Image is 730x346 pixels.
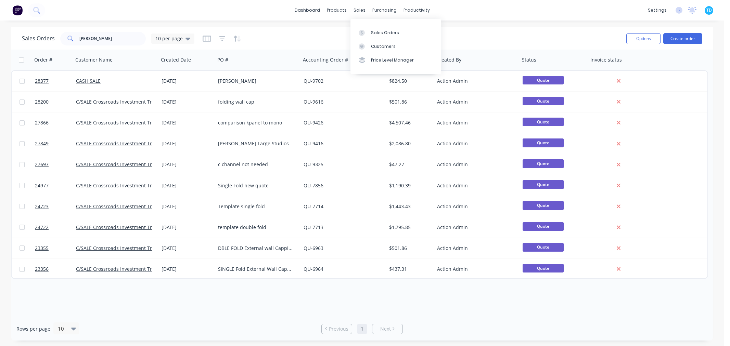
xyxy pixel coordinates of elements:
[437,98,513,105] div: Action Admin
[350,53,441,67] a: Price Level Manager
[626,33,661,44] button: Options
[389,182,430,189] div: $1,190.39
[389,140,430,147] div: $2,086.80
[162,161,213,168] div: [DATE]
[437,245,513,252] div: Action Admin
[371,57,414,63] div: Price Level Manager
[35,92,76,112] a: 28200
[218,245,294,252] div: DBLE FOLD External wall Capping
[323,5,350,15] div: products
[35,71,76,91] a: 28377
[35,238,76,258] a: 23355
[371,30,399,36] div: Sales Orders
[218,182,294,189] div: Single Fold new quote
[357,324,367,334] a: Page 1 is your current page
[162,224,213,231] div: [DATE]
[304,203,323,210] a: QU-7714
[76,98,247,105] a: C/SALE Crossroads Investment Trust T/A FOLDAHOME [GEOGRAPHIC_DATA]
[218,119,294,126] div: comparison kpanel to mono
[218,266,294,272] div: SINGLE Fold External Wall Capping
[76,182,247,189] a: C/SALE Crossroads Investment Trust T/A FOLDAHOME [GEOGRAPHIC_DATA]
[322,325,352,332] a: Previous page
[218,224,294,231] div: template double fold
[389,98,430,105] div: $501.86
[218,78,294,84] div: [PERSON_NAME]
[304,119,323,126] a: QU-9426
[162,98,213,105] div: [DATE]
[75,56,113,63] div: Customer Name
[76,266,247,272] a: C/SALE Crossroads Investment Trust T/A FOLDAHOME [GEOGRAPHIC_DATA]
[389,266,430,272] div: $437.31
[162,78,213,84] div: [DATE]
[12,5,23,15] img: Factory
[304,182,323,189] a: QU-7856
[76,203,247,210] a: C/SALE Crossroads Investment Trust T/A FOLDAHOME [GEOGRAPHIC_DATA]
[523,264,564,272] span: Quote
[162,182,213,189] div: [DATE]
[35,154,76,175] a: 27697
[369,5,400,15] div: purchasing
[523,76,564,84] span: Quote
[35,196,76,217] a: 24723
[304,78,323,84] a: QU-9702
[162,245,213,252] div: [DATE]
[523,159,564,168] span: Quote
[436,56,461,63] div: Created By
[218,203,294,210] div: Template single fold
[380,325,391,332] span: Next
[76,161,247,168] a: C/SALE Crossroads Investment Trust T/A FOLDAHOME [GEOGRAPHIC_DATA]
[35,175,76,196] a: 24977
[217,56,228,63] div: PO #
[162,140,213,147] div: [DATE]
[350,40,441,53] a: Customers
[161,56,191,63] div: Created Date
[350,26,441,39] a: Sales Orders
[523,180,564,189] span: Quote
[35,161,49,168] span: 27697
[350,5,369,15] div: sales
[437,161,513,168] div: Action Admin
[329,325,348,332] span: Previous
[162,266,213,272] div: [DATE]
[389,224,430,231] div: $1,795.85
[523,138,564,147] span: Quote
[35,98,49,105] span: 28200
[35,112,76,133] a: 27866
[389,245,430,252] div: $501.86
[706,7,712,13] span: TD
[400,5,433,15] div: productivity
[523,222,564,231] span: Quote
[155,35,183,42] span: 10 per page
[389,203,430,210] div: $1,443.43
[303,56,348,63] div: Accounting Order #
[371,43,396,50] div: Customers
[35,203,49,210] span: 24723
[218,140,294,147] div: [PERSON_NAME] Large Studios
[707,323,723,339] iframe: Intercom live chat
[437,182,513,189] div: Action Admin
[76,78,101,84] a: CASH SALE
[35,224,49,231] span: 24722
[319,324,406,334] ul: Pagination
[389,161,430,168] div: $47.27
[35,259,76,279] a: 23356
[663,33,702,44] button: Create order
[304,140,323,147] a: QU-9416
[16,325,50,332] span: Rows per page
[523,97,564,105] span: Quote
[34,56,52,63] div: Order #
[76,119,247,126] a: C/SALE Crossroads Investment Trust T/A FOLDAHOME [GEOGRAPHIC_DATA]
[291,5,323,15] a: dashboard
[304,98,323,105] a: QU-9616
[162,119,213,126] div: [DATE]
[76,224,247,230] a: C/SALE Crossroads Investment Trust T/A FOLDAHOME [GEOGRAPHIC_DATA]
[79,32,146,45] input: Search...
[437,224,513,231] div: Action Admin
[22,35,55,42] h1: Sales Orders
[437,140,513,147] div: Action Admin
[523,201,564,210] span: Quote
[372,325,402,332] a: Next page
[162,203,213,210] div: [DATE]
[437,266,513,272] div: Action Admin
[76,245,247,251] a: C/SALE Crossroads Investment Trust T/A FOLDAHOME [GEOGRAPHIC_DATA]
